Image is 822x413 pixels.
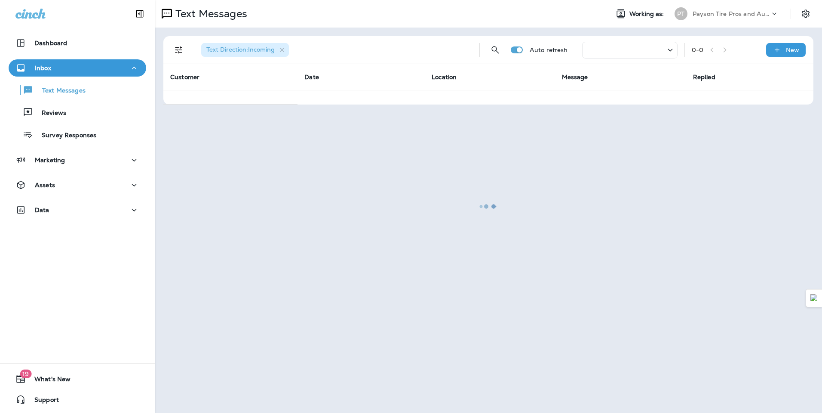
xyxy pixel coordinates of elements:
p: Marketing [35,157,65,163]
button: Dashboard [9,34,146,52]
span: Support [26,396,59,407]
p: New [786,46,799,53]
button: Collapse Sidebar [128,5,152,22]
button: Support [9,391,146,408]
p: Dashboard [34,40,67,46]
img: Detect Auto [810,294,818,302]
span: What's New [26,376,71,386]
button: 19What's New [9,370,146,388]
button: Assets [9,176,146,194]
p: Data [35,206,49,213]
p: Text Messages [34,87,86,95]
button: Inbox [9,59,146,77]
span: 19 [20,370,31,378]
button: Survey Responses [9,126,146,144]
p: Survey Responses [33,132,96,140]
button: Marketing [9,151,146,169]
button: Data [9,201,146,219]
p: Assets [35,182,55,188]
p: Inbox [35,65,51,71]
button: Reviews [9,103,146,121]
p: Reviews [33,109,66,117]
button: Text Messages [9,81,146,99]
